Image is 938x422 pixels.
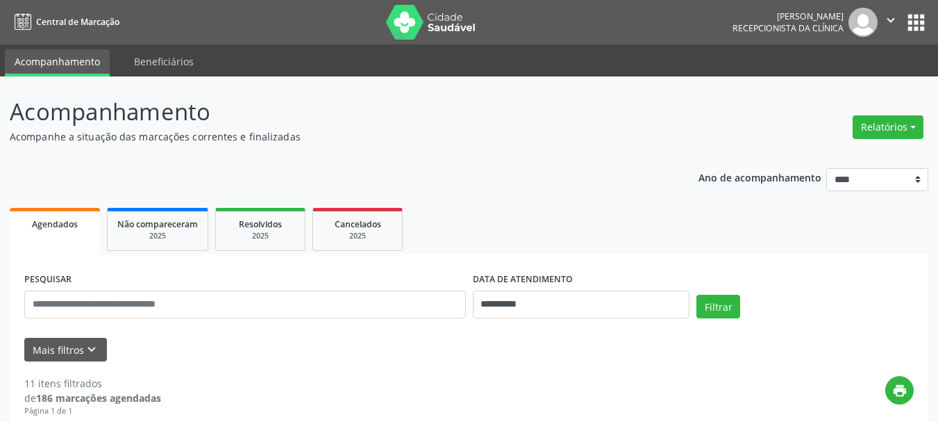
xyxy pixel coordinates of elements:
span: Agendados [32,218,78,230]
i: print [892,383,907,398]
div: [PERSON_NAME] [732,10,844,22]
button:  [878,8,904,37]
p: Ano de acompanhamento [698,168,821,186]
span: Cancelados [335,218,381,230]
span: Não compareceram [117,218,198,230]
span: Recepcionista da clínica [732,22,844,34]
span: Central de Marcação [36,16,119,28]
button: apps [904,10,928,35]
p: Acompanhamento [10,95,653,129]
label: PESQUISAR [24,269,72,291]
button: Filtrar [696,295,740,318]
a: Beneficiários [124,49,203,74]
div: 11 itens filtrados [24,376,161,391]
i:  [883,13,898,28]
a: Central de Marcação [10,10,119,33]
button: Mais filtroskeyboard_arrow_down [24,338,107,362]
p: Acompanhe a situação das marcações correntes e finalizadas [10,129,653,144]
button: Relatórios [853,115,923,139]
button: print [885,376,914,405]
div: Página 1 de 1 [24,405,161,417]
div: de [24,391,161,405]
img: img [848,8,878,37]
label: DATA DE ATENDIMENTO [473,269,573,291]
div: 2025 [323,231,392,241]
span: Resolvidos [239,218,282,230]
i: keyboard_arrow_down [84,342,99,357]
div: 2025 [226,231,295,241]
a: Acompanhamento [5,49,110,76]
strong: 186 marcações agendadas [36,391,161,405]
div: 2025 [117,231,198,241]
